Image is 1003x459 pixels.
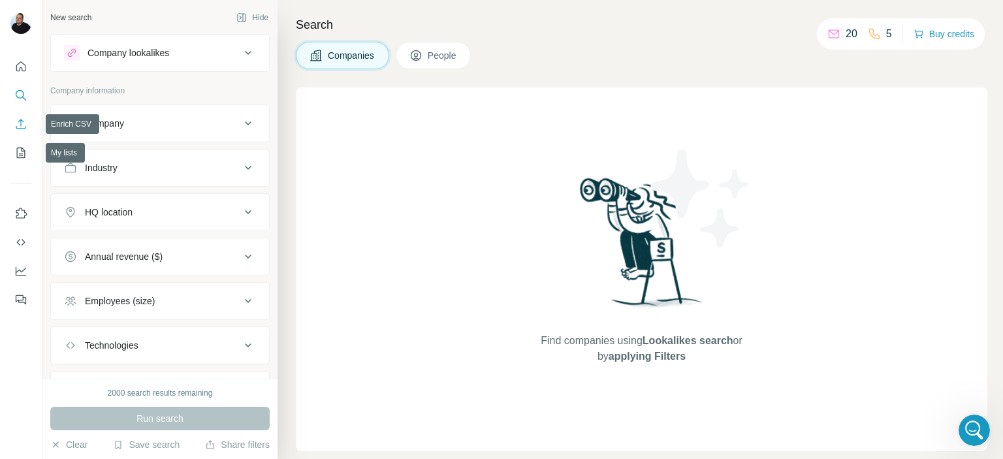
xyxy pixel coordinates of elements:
[574,174,710,320] img: Surfe Illustration - Woman searching with binoculars
[85,339,138,352] div: Technologies
[227,8,278,27] button: Hide
[609,351,686,362] span: applying Filters
[10,84,31,107] button: Search
[51,374,269,405] button: Keywords
[13,198,248,266] div: Recent messageProfile image for FinAIIf you need any more help with integrating Surfe with your C...
[51,241,269,272] button: Annual revenue ($)
[14,217,247,266] div: Profile image for FinAIIf you need any more help with integrating Surfe with your CRM, I'm here f...
[85,117,124,130] div: Company
[58,242,80,255] div: FinAI
[10,55,31,78] button: Quick start
[10,259,31,283] button: Dashboard
[10,202,31,225] button: Use Surfe on LinkedIn
[10,288,31,311] button: Feedback
[27,284,234,298] h2: Status Surfe
[50,12,91,24] div: New search
[26,159,235,182] p: How can we help?
[85,294,155,308] div: Employees (size)
[76,372,121,381] span: Messages
[643,335,733,346] span: Lookalikes search
[914,25,974,43] button: Buy credits
[18,372,47,381] span: Home
[428,49,458,62] span: People
[205,438,270,451] button: Share filters
[10,13,31,34] img: Avatar
[85,206,133,219] div: HQ location
[180,21,206,47] img: Profile image for Aurélie
[85,250,163,263] div: Annual revenue ($)
[26,93,235,159] p: Hi [PERSON_NAME][EMAIL_ADDRESS][DOMAIN_NAME] 👋
[10,141,31,165] button: My lists
[10,112,31,136] button: Enrich CSV
[886,26,892,42] p: 5
[27,209,234,223] div: Recent message
[27,334,234,348] div: All services are online
[51,197,269,228] button: HQ location
[51,37,269,69] button: Company lookalikes
[196,339,261,391] button: Help
[88,46,169,59] div: Company lookalikes
[85,161,118,174] div: Industry
[51,285,269,317] button: Employees (size)
[113,438,180,451] button: Save search
[27,229,53,255] img: Profile image for FinAI
[51,152,269,183] button: Industry
[58,229,903,240] span: If you need any more help with integrating Surfe with your CRM, I'm here for you! Would you like ...
[26,25,39,46] img: logo
[218,372,239,381] span: Help
[131,339,196,391] button: News
[50,85,270,97] p: Company information
[846,26,857,42] p: 20
[108,387,213,399] div: 2000 search results remaining
[642,140,759,257] img: Surfe Illustration - Stars
[10,230,31,254] button: Use Surfe API
[83,242,127,255] div: • Just now
[65,339,131,391] button: Messages
[296,16,987,34] h4: Search
[205,21,231,47] img: Profile image for Christian
[151,372,176,381] span: News
[51,108,269,139] button: Company
[328,49,375,62] span: Companies
[51,330,269,361] button: Technologies
[959,415,990,446] iframe: Intercom live chat
[50,438,88,451] button: Clear
[537,333,746,364] span: Find companies using or by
